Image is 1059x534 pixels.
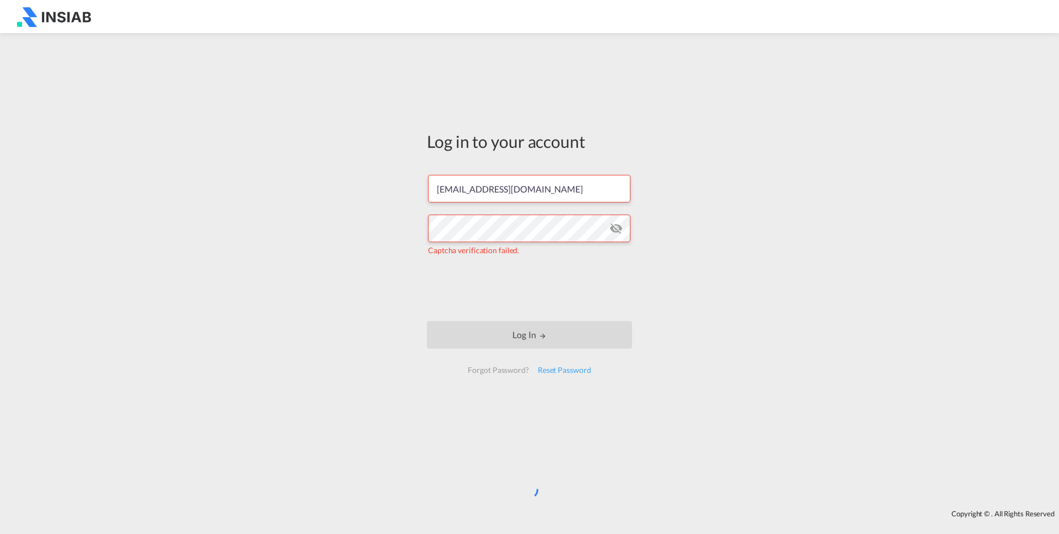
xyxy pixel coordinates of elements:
[609,222,623,235] md-icon: icon-eye-off
[427,130,632,153] div: Log in to your account
[428,175,630,202] input: Enter email/phone number
[463,360,533,380] div: Forgot Password?
[17,4,91,29] img: 0ea05a20c6b511ef93588b618553d863.png
[428,245,519,255] span: Captcha verification failed.
[427,321,632,349] button: LOGIN
[446,267,613,310] iframe: reCAPTCHA
[533,360,596,380] div: Reset Password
